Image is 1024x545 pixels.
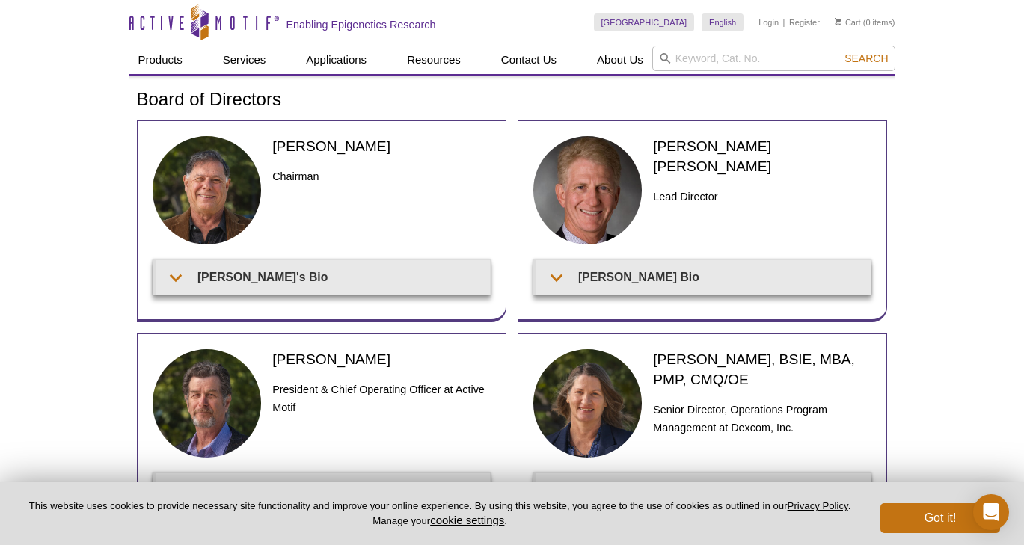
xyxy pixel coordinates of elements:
[156,473,490,507] summary: [PERSON_NAME]'s Bio
[880,503,1000,533] button: Got it!
[536,473,871,507] summary: [PERSON_NAME]'s Bio
[398,46,470,74] a: Resources
[702,13,744,31] a: English
[835,17,861,28] a: Cart
[129,46,191,74] a: Products
[272,381,490,416] h3: President & Chief Operating Officer at Active Motif
[844,52,888,64] span: Search
[835,13,895,31] li: (0 items)
[272,136,490,156] h2: [PERSON_NAME]
[788,500,848,511] a: Privacy Policy
[430,514,504,526] button: cookie settings
[835,18,841,25] img: Your Cart
[137,90,888,111] h1: Board of Directors
[840,52,892,65] button: Search
[297,46,375,74] a: Applications
[153,349,262,458] img: Ted DeFrank headshot
[789,17,820,28] a: Register
[272,349,490,369] h2: [PERSON_NAME]
[153,136,262,245] img: Joe headshot
[536,260,871,294] summary: [PERSON_NAME] Bio
[156,260,490,294] summary: [PERSON_NAME]'s Bio
[653,188,871,206] h3: Lead Director
[783,13,785,31] li: |
[594,13,695,31] a: [GEOGRAPHIC_DATA]
[652,46,895,71] input: Keyword, Cat. No.
[758,17,779,28] a: Login
[653,401,871,437] h3: Senior Director, Operations Program Management at Dexcom, Inc.
[653,349,871,389] h2: [PERSON_NAME], BSIE, MBA, PMP, CMQ/OE
[588,46,652,74] a: About Us
[653,136,871,176] h2: [PERSON_NAME] [PERSON_NAME]
[533,136,643,245] img: Wainwright headshot
[286,18,436,31] h2: Enabling Epigenetics Research
[973,494,1009,530] div: Open Intercom Messenger
[533,349,643,458] img: Tammy Brach headshot
[272,167,490,185] h3: Chairman
[214,46,275,74] a: Services
[492,46,565,74] a: Contact Us
[24,499,856,528] p: This website uses cookies to provide necessary site functionality and improve your online experie...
